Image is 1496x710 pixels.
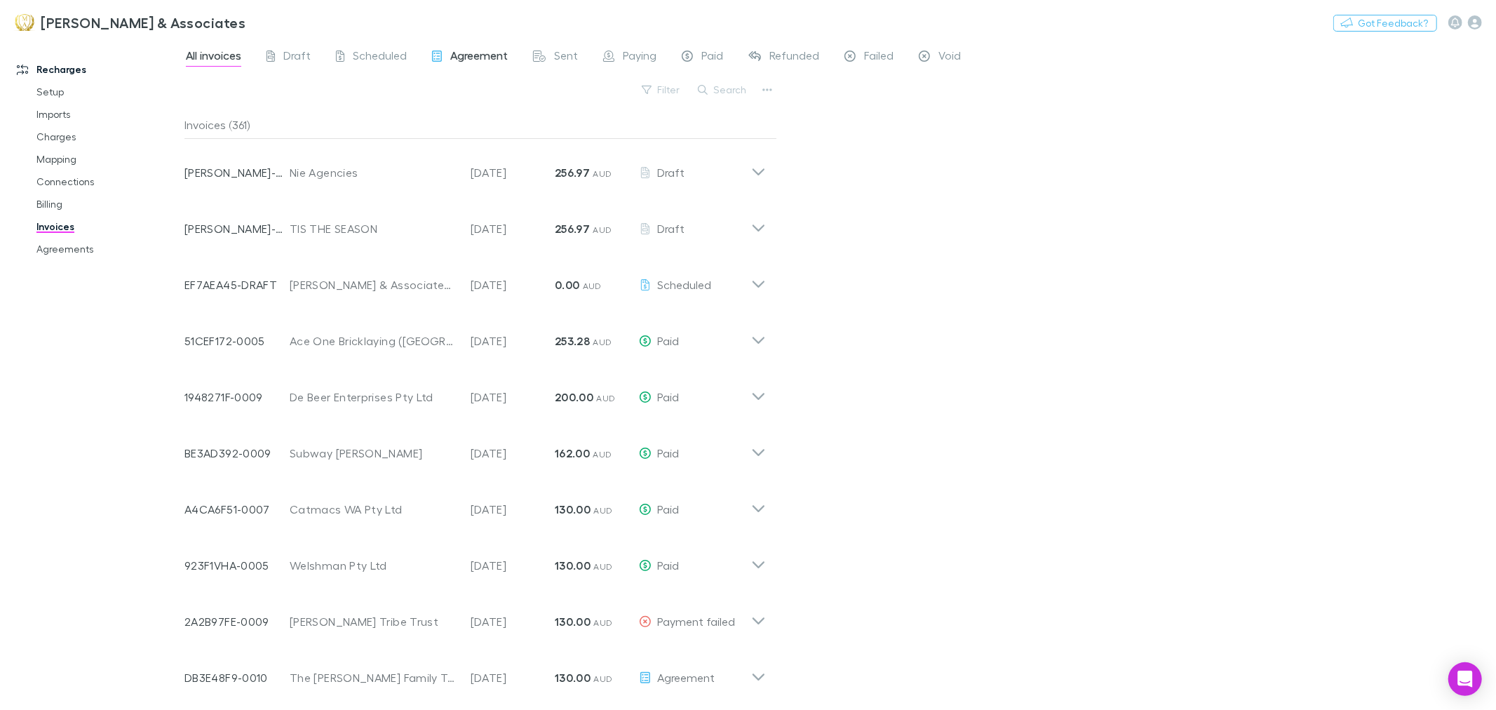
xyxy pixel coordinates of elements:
span: Draft [283,48,311,67]
a: Charges [22,126,194,148]
p: 2A2B97FE-0009 [184,613,290,630]
span: AUD [594,617,613,628]
span: AUD [594,505,613,516]
div: BE3AD392-0009Subway [PERSON_NAME][DATE]162.00 AUDPaid [173,420,777,476]
div: Open Intercom Messenger [1448,662,1482,696]
span: Failed [864,48,894,67]
a: Agreements [22,238,194,260]
strong: 130.00 [555,671,591,685]
span: All invoices [186,48,241,67]
span: Agreement [450,48,508,67]
p: EF7AEA45-DRAFT [184,276,290,293]
p: [PERSON_NAME]-0325 [184,220,290,237]
span: Sent [554,48,578,67]
a: Setup [22,81,194,103]
strong: 253.28 [555,334,590,348]
strong: 162.00 [555,446,590,460]
p: [DATE] [471,501,555,518]
div: 51CEF172-0005Ace One Bricklaying ([GEOGRAPHIC_DATA]) Pty Ltd[DATE]253.28 AUDPaid [173,307,777,363]
div: TIS THE SEASON [290,220,457,237]
p: [PERSON_NAME]-0324 [184,164,290,181]
span: Paid [701,48,723,67]
a: Mapping [22,148,194,170]
span: Paid [657,390,679,403]
div: Welshman Pty Ltd [290,557,457,574]
img: Moroney & Associates 's Logo [14,14,35,31]
span: AUD [593,168,612,179]
div: Subway [PERSON_NAME] [290,445,457,462]
span: Paid [657,446,679,460]
p: 51CEF172-0005 [184,333,290,349]
div: 2A2B97FE-0009[PERSON_NAME] Tribe Trust[DATE]130.00 AUDPayment failed [173,588,777,644]
span: AUD [597,393,616,403]
span: AUD [594,561,613,572]
p: 923F1VHA-0005 [184,557,290,574]
div: Catmacs WA Pty Ltd [290,501,457,518]
div: EF7AEA45-DRAFT[PERSON_NAME] & Associates Pty Ltd[DATE]0.00 AUDScheduled [173,251,777,307]
p: [DATE] [471,613,555,630]
span: Paying [623,48,656,67]
p: DB3E48F9-0010 [184,669,290,686]
span: Refunded [769,48,819,67]
button: Filter [635,81,688,98]
p: [DATE] [471,389,555,406]
span: Payment failed [657,615,735,628]
span: AUD [593,449,612,460]
div: The [PERSON_NAME] Family Trust [290,669,457,686]
span: AUD [593,225,612,235]
strong: 130.00 [555,502,591,516]
span: Void [938,48,961,67]
div: Ace One Bricklaying ([GEOGRAPHIC_DATA]) Pty Ltd [290,333,457,349]
strong: 200.00 [555,390,593,404]
div: Nie Agencies [290,164,457,181]
p: [DATE] [471,445,555,462]
button: Search [691,81,755,98]
span: Scheduled [657,278,711,291]
strong: 256.97 [555,222,590,236]
strong: 256.97 [555,166,590,180]
h3: [PERSON_NAME] & Associates [41,14,245,31]
span: AUD [583,281,602,291]
span: AUD [593,337,612,347]
strong: 0.00 [555,278,579,292]
a: Invoices [22,215,194,238]
p: [DATE] [471,164,555,181]
p: A4CA6F51-0007 [184,501,290,518]
p: 1948271F-0009 [184,389,290,406]
p: BE3AD392-0009 [184,445,290,462]
span: Paid [657,558,679,572]
div: [PERSON_NAME] Tribe Trust [290,613,457,630]
a: Connections [22,170,194,193]
span: Draft [657,222,685,235]
div: De Beer Enterprises Pty Ltd [290,389,457,406]
p: [DATE] [471,557,555,574]
p: [DATE] [471,220,555,237]
div: [PERSON_NAME]-0324Nie Agencies[DATE]256.97 AUDDraft [173,139,777,195]
span: Scheduled [353,48,407,67]
a: Billing [22,193,194,215]
div: 1948271F-0009De Beer Enterprises Pty Ltd[DATE]200.00 AUDPaid [173,363,777,420]
a: [PERSON_NAME] & Associates [6,6,254,39]
p: [DATE] [471,333,555,349]
span: AUD [594,674,613,684]
div: [PERSON_NAME]-0325TIS THE SEASON[DATE]256.97 AUDDraft [173,195,777,251]
div: DB3E48F9-0010The [PERSON_NAME] Family Trust[DATE]130.00 AUDAgreement [173,644,777,700]
div: 923F1VHA-0005Welshman Pty Ltd[DATE]130.00 AUDPaid [173,532,777,588]
strong: 130.00 [555,558,591,572]
a: Imports [22,103,194,126]
p: [DATE] [471,276,555,293]
div: A4CA6F51-0007Catmacs WA Pty Ltd[DATE]130.00 AUDPaid [173,476,777,532]
span: Agreement [657,671,715,684]
strong: 130.00 [555,615,591,629]
p: [DATE] [471,669,555,686]
span: Paid [657,502,679,516]
span: Draft [657,166,685,179]
span: Paid [657,334,679,347]
button: Got Feedback? [1333,15,1437,32]
a: Recharges [3,58,194,81]
div: [PERSON_NAME] & Associates Pty Ltd [290,276,457,293]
